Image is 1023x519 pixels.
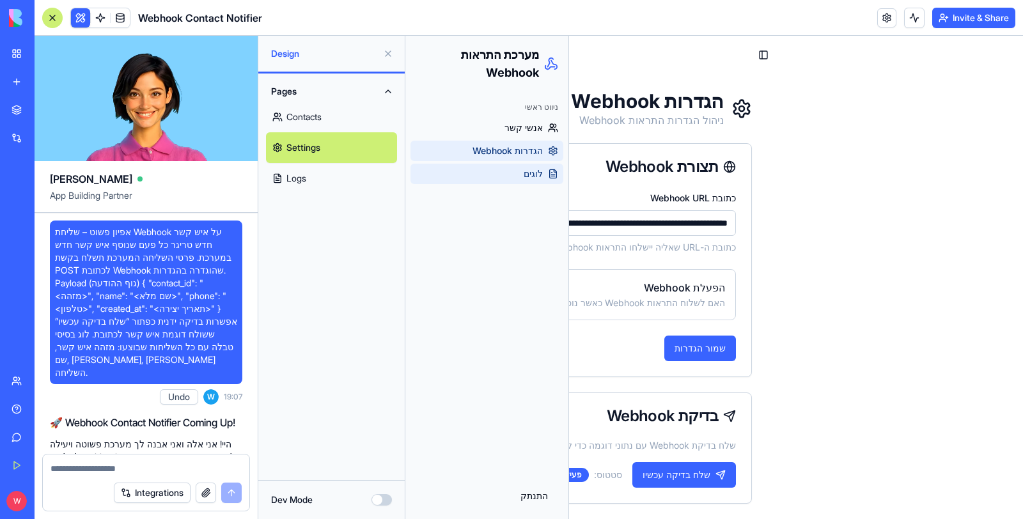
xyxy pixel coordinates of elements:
span: Webhook Contact Notifier [138,10,262,26]
span: W [203,389,219,405]
p: שלח בדיקת Webhook עם נתוני דוגמה כדי לוודא שהחיבור פועל כראוי [47,403,331,416]
a: Logs [266,163,397,194]
p: כתובת ה-URL שאליה יישלחו התראות Webhook כאשר נוסף איש קשר חדש [47,205,331,218]
span: [PERSON_NAME] [50,171,132,187]
p: האם לשלוח התראות Webhook כאשר נוסף איש קשר חדש [98,261,320,274]
label: הפעלת Webhook [238,245,320,258]
span: התנתק [115,454,143,467]
span: אנשי קשר [99,86,137,98]
img: logo [9,9,88,27]
h2: 🚀 Webhook Contact Notifier Coming Up! [50,415,242,430]
span: סטטוס: [189,433,217,445]
div: ניווט ראשי [5,61,158,82]
h1: מערכת התראות Webhook [10,10,134,46]
a: Settings [266,132,397,163]
p: ניהול הגדרות התראות Webhook [166,77,318,92]
a: Contacts [266,102,397,132]
span: אפיון פשוט – שליחת Webhook על איש קשר חדש טריגר כל פעם שנוסף איש קשר חדש במערכת. פרטי השליחה המער... [55,226,237,379]
button: שמור הגדרות [259,300,331,325]
span: לוגים [118,132,137,144]
a: אנשי קשר [5,82,158,102]
button: שלח בדיקה עכשיו [227,426,331,452]
button: התנתק [10,447,153,473]
a: לוגים [5,128,158,148]
span: App Building Partner [50,189,242,212]
button: Integrations [114,483,191,503]
p: היי! אני אלה ואני אבנה לך מערכת פשוטה ויעילה לשליחת webhooks כל פעם שנוסף איש קשר חדש 📞 [50,438,242,476]
span: Design [271,47,378,60]
div: בדיקת Webhook [47,373,331,388]
span: W [6,491,27,511]
label: כתובת Webhook URL [245,157,331,167]
a: הגדרות Webhook [5,105,158,125]
button: Invite & Share [932,8,1015,28]
div: פעיל [153,432,184,446]
label: Dev Mode [271,493,313,506]
div: תצורת Webhook [47,123,331,139]
button: Undo [160,389,198,405]
h1: הגדרות Webhook [166,54,318,77]
span: הגדרות Webhook [67,109,137,121]
button: Pages [266,81,397,102]
span: 19:07 [224,392,242,402]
